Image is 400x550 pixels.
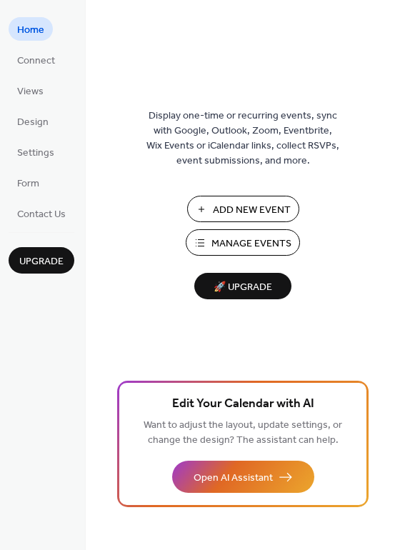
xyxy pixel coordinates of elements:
[187,196,299,222] button: Add New Event
[17,54,55,69] span: Connect
[17,84,44,99] span: Views
[211,236,291,251] span: Manage Events
[19,254,64,269] span: Upgrade
[9,48,64,71] a: Connect
[146,109,339,169] span: Display one-time or recurring events, sync with Google, Outlook, Zoom, Eventbrite, Wix Events or ...
[9,140,63,164] a: Settings
[17,207,66,222] span: Contact Us
[17,146,54,161] span: Settings
[172,394,314,414] span: Edit Your Calendar with AI
[186,229,300,256] button: Manage Events
[17,23,44,38] span: Home
[194,273,291,299] button: 🚀 Upgrade
[17,176,39,191] span: Form
[9,109,57,133] a: Design
[194,471,273,486] span: Open AI Assistant
[213,203,291,218] span: Add New Event
[144,416,342,450] span: Want to adjust the layout, update settings, or change the design? The assistant can help.
[17,115,49,130] span: Design
[9,79,52,102] a: Views
[172,461,314,493] button: Open AI Assistant
[9,171,48,194] a: Form
[9,201,74,225] a: Contact Us
[9,17,53,41] a: Home
[9,247,74,274] button: Upgrade
[203,278,283,297] span: 🚀 Upgrade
